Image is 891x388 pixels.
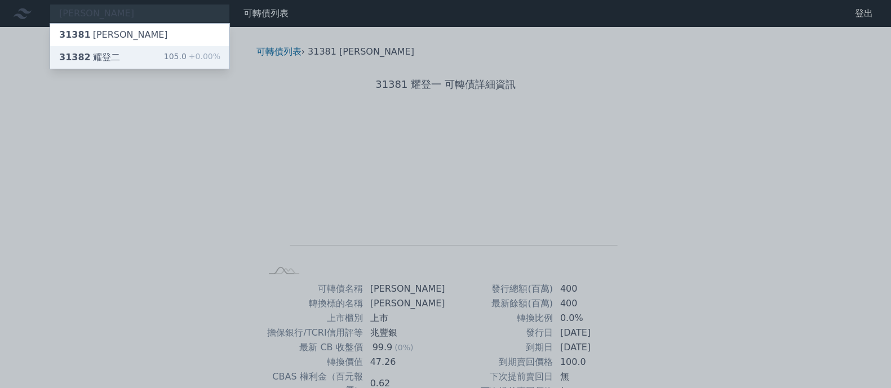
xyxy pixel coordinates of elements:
a: 31381[PERSON_NAME] [50,24,229,46]
span: 31382 [59,52,91,63]
span: 31381 [59,29,91,40]
a: 31382耀登二 105.0+0.00% [50,46,229,69]
div: [PERSON_NAME] [59,28,168,42]
div: 聊天小工具 [835,334,891,388]
div: 105.0 [164,51,220,64]
div: 耀登二 [59,51,120,64]
iframe: Chat Widget [835,334,891,388]
span: +0.00% [187,52,220,61]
